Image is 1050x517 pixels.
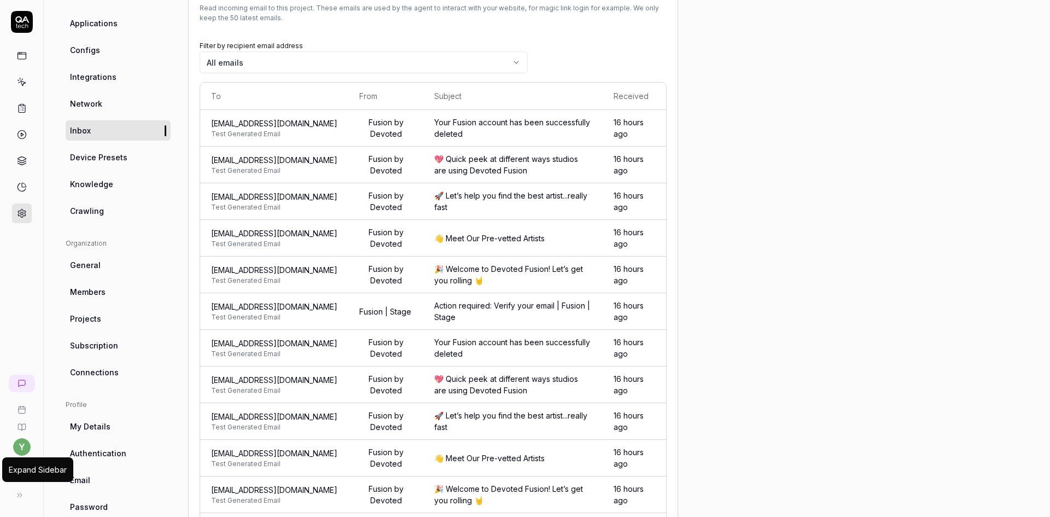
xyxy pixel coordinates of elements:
span: [EMAIL_ADDRESS][DOMAIN_NAME] [211,374,337,386]
span: Crawling [70,205,104,217]
span: General [70,259,101,271]
span: Test Generated Email [211,312,337,322]
div: Profile [66,400,171,410]
span: [EMAIL_ADDRESS][DOMAIN_NAME] [211,338,337,349]
a: Book a call with us [4,397,39,414]
a: Authentication [66,443,171,463]
div: Organization [66,239,171,248]
span: Test Generated Email [211,129,337,139]
span: Subscription [70,340,118,351]
time: 16 hours ago [614,374,644,395]
div: Expand Sidebar [9,464,67,475]
span: [EMAIL_ADDRESS][DOMAIN_NAME] [211,301,337,312]
span: Test Generated Email [211,422,337,432]
span: [EMAIL_ADDRESS][DOMAIN_NAME] [211,118,337,129]
div: 🚀 Let’s help you find the best artist...really fast [434,190,591,213]
button: Fusion by Devoted [359,373,412,396]
div: 💖 Quick peek at different ways studios are using Devoted Fusion [434,153,591,176]
time: 16 hours ago [614,191,644,212]
span: Configs [70,44,100,56]
a: Connections [66,362,171,382]
a: Documentation [4,414,39,432]
span: Network [70,98,102,109]
span: [EMAIL_ADDRESS][DOMAIN_NAME] [211,448,337,459]
span: [EMAIL_ADDRESS][DOMAIN_NAME] [211,154,337,166]
time: 16 hours ago [614,338,644,358]
label: Filter by recipient email address [200,42,303,50]
a: Members [66,282,171,302]
a: Subscription [66,335,171,356]
a: Crawling [66,201,171,221]
button: Fusion by Devoted [359,117,412,140]
button: Fusion by Devoted [359,263,412,286]
a: Integrations [66,67,171,87]
span: Device Presets [70,152,127,163]
a: Device Presets [66,147,171,167]
span: Test Generated Email [211,386,337,396]
div: Your Fusion account has been successfully deleted [434,336,591,359]
span: My Details [70,421,110,432]
a: Network [66,94,171,114]
div: 🎉 Welcome to Devoted Fusion! Let’s get you rolling 🤘 [434,263,591,286]
a: My Details [66,416,171,437]
span: Integrations [70,71,116,83]
button: Fusion | Stage [359,306,411,317]
button: y [13,438,31,456]
div: Your Fusion account has been successfully deleted [434,117,591,140]
span: Members [70,286,106,298]
span: Connections [70,367,119,378]
a: New conversation [9,375,35,392]
div: 🎉 Welcome to Devoted Fusion! Let’s get you rolling 🤘 [434,483,591,506]
a: Email [66,470,171,490]
div: 💖 Quick peek at different ways studios are using Devoted Fusion [434,373,591,396]
div: 🚀 Let’s help you find the best artist...really fast [434,410,591,433]
span: Test Generated Email [211,349,337,359]
span: [EMAIL_ADDRESS][DOMAIN_NAME] [211,264,337,276]
time: 16 hours ago [614,118,644,138]
a: Projects [66,309,171,329]
time: 16 hours ago [614,154,644,175]
div: 👋 Meet Our Pre-vetted Artists [434,452,591,464]
button: Fusion by Devoted [359,483,412,506]
span: Test Generated Email [211,166,337,176]
time: 16 hours ago [614,301,644,322]
th: Received [603,83,666,110]
button: Fusion by Devoted [359,226,412,249]
th: Subject [423,83,602,110]
a: Inbox [66,120,171,141]
a: General [66,255,171,275]
time: 16 hours ago [614,484,644,505]
button: Fusion by Devoted [359,153,412,176]
span: Email [70,474,90,486]
span: Projects [70,313,101,324]
div: Read incoming email to this project. These emails are used by the agent to interact with your web... [200,3,667,23]
span: [EMAIL_ADDRESS][DOMAIN_NAME] [211,411,337,422]
span: Test Generated Email [211,239,337,249]
button: Fusion by Devoted [359,336,412,359]
span: Applications [70,18,118,29]
button: Fusion by Devoted [359,190,412,213]
button: A [4,456,39,484]
th: To [200,83,348,110]
time: 16 hours ago [614,264,644,285]
span: Test Generated Email [211,496,337,506]
span: Test Generated Email [211,459,337,469]
span: Password [70,501,108,513]
time: 16 hours ago [614,411,644,432]
span: [EMAIL_ADDRESS][DOMAIN_NAME] [211,228,337,239]
th: From [348,83,423,110]
a: Knowledge [66,174,171,194]
time: 16 hours ago [614,228,644,248]
span: Test Generated Email [211,202,337,212]
span: [EMAIL_ADDRESS][DOMAIN_NAME] [211,484,337,496]
time: 16 hours ago [614,448,644,468]
span: Knowledge [70,178,113,190]
div: Action required: Verify your email | Fusion | Stage [434,300,591,323]
a: Configs [66,40,171,60]
span: Inbox [70,125,91,136]
a: Applications [66,13,171,33]
div: 👋 Meet Our Pre-vetted Artists [434,233,591,244]
a: Password [66,497,171,517]
button: Fusion by Devoted [359,410,412,433]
